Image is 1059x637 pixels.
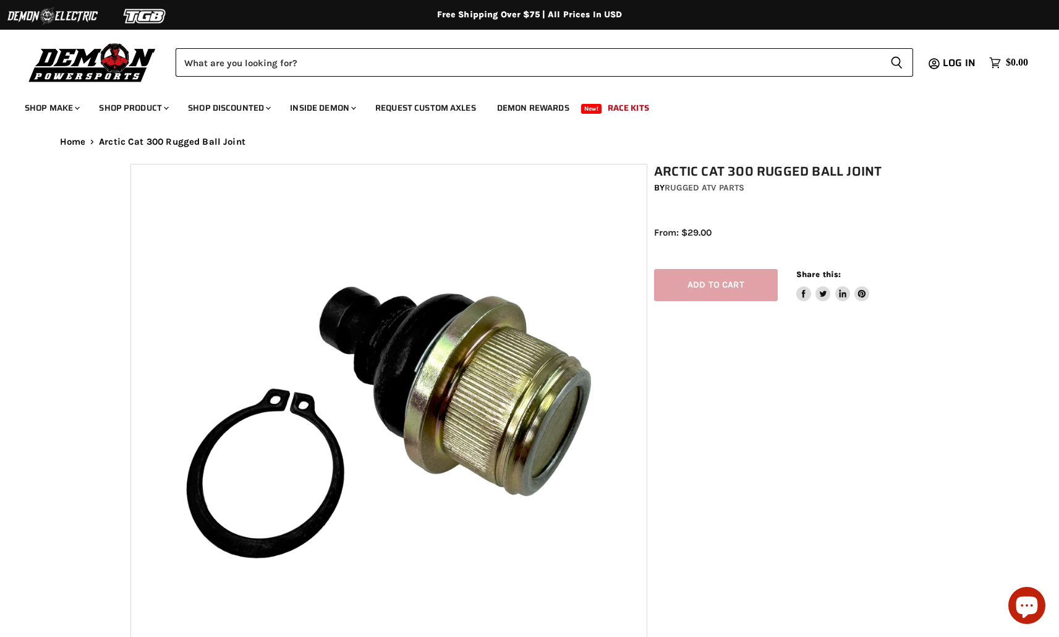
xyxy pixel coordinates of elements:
a: Rugged ATV Parts [665,182,744,193]
ul: Main menu [15,90,1025,121]
a: Home [60,137,86,147]
a: Demon Rewards [488,95,579,121]
img: Demon Powersports [25,40,160,84]
span: New! [581,104,602,114]
span: Arctic Cat 300 Rugged Ball Joint [99,137,245,147]
nav: Breadcrumbs [35,137,1024,147]
div: by [654,181,936,195]
img: Demon Electric Logo 2 [6,4,99,28]
input: Search [176,48,880,77]
div: Free Shipping Over $75 | All Prices In USD [35,9,1024,20]
form: Product [176,48,913,77]
span: $0.00 [1006,57,1028,69]
a: $0.00 [983,54,1034,72]
a: Shop Discounted [179,95,278,121]
a: Shop Product [90,95,176,121]
span: Log in [943,55,976,71]
a: Race Kits [598,95,658,121]
a: Log in [937,58,983,69]
a: Request Custom Axles [366,95,485,121]
aside: Share this: [796,269,870,302]
a: Inside Demon [281,95,364,121]
span: From: $29.00 [654,227,712,238]
button: Search [880,48,913,77]
img: TGB Logo 2 [99,4,192,28]
a: Shop Make [15,95,87,121]
span: Share this: [796,270,841,279]
inbox-online-store-chat: Shopify online store chat [1005,587,1049,627]
h1: Arctic Cat 300 Rugged Ball Joint [654,164,936,179]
